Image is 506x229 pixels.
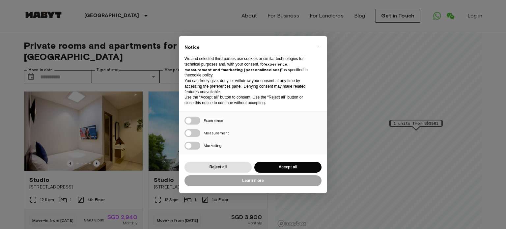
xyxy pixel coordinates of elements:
button: Accept all [254,162,322,173]
button: Close this notice [313,42,323,52]
p: You can freely give, deny, or withdraw your consent at any time by accessing the preferences pane... [184,78,311,95]
strong: experience, measurement and “marketing (personalized ads)” [184,62,288,72]
button: Reject all [184,162,252,173]
a: cookie policy [190,73,212,77]
span: Measurement [204,130,229,135]
span: × [317,43,320,51]
p: Use the “Accept all” button to consent. Use the “Reject all” button or close this notice to conti... [184,95,311,106]
span: Experience [204,118,223,123]
span: Marketing [204,143,222,148]
p: We and selected third parties use cookies or similar technologies for technical purposes and, wit... [184,56,311,78]
button: Learn more [184,175,322,186]
h2: Notice [184,44,311,51]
